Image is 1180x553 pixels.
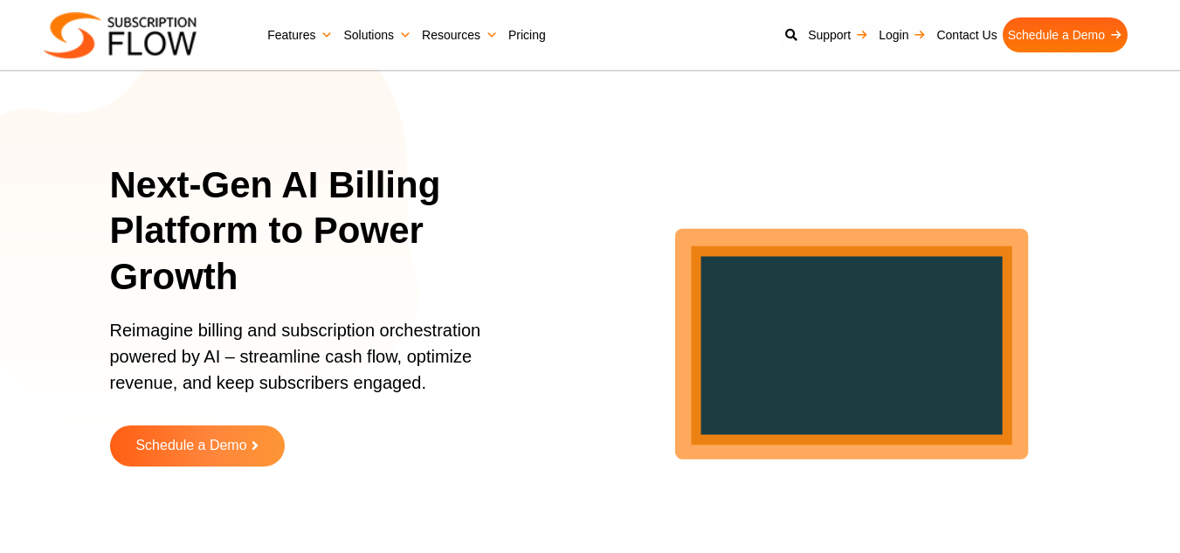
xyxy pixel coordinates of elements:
[873,17,931,52] a: Login
[931,17,1002,52] a: Contact Us
[135,439,246,453] span: Schedule a Demo
[44,12,197,59] img: Subscriptionflow
[110,162,545,301] h1: Next-Gen AI Billing Platform to Power Growth
[803,17,873,52] a: Support
[262,17,338,52] a: Features
[110,425,285,467] a: Schedule a Demo
[417,17,503,52] a: Resources
[1003,17,1128,52] a: Schedule a Demo
[338,17,417,52] a: Solutions
[503,17,551,52] a: Pricing
[110,317,523,413] p: Reimagine billing and subscription orchestration powered by AI – streamline cash flow, optimize r...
